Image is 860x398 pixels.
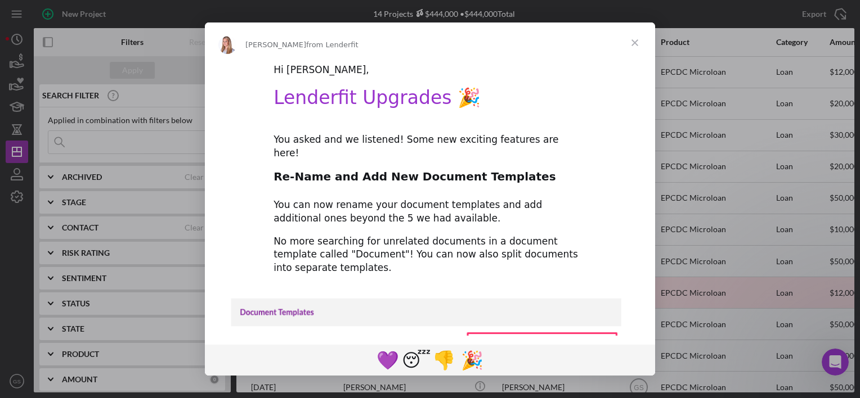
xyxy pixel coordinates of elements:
div: Hi [PERSON_NAME], [274,64,586,77]
span: purple heart reaction [374,346,402,373]
span: tada reaction [458,346,486,373]
div: No more searching for unrelated documents in a document template called "Document"! You can now a... [274,235,586,275]
span: 🎉 [461,350,483,371]
span: Close [615,22,655,63]
span: 😴 [402,350,431,371]
h2: Re-Name and Add New Document Templates [274,169,586,190]
img: Profile image for Allison [218,36,236,54]
span: [PERSON_NAME] [245,40,306,49]
div: You can now rename your document templates and add additional ones beyond the 5 we had available. [274,198,586,225]
span: sleeping reaction [402,346,430,373]
span: from Lenderfit [306,40,359,49]
h1: Lenderfit Upgrades 🎉 [274,87,586,116]
span: 💜 [377,350,399,371]
span: 1 reaction [430,346,458,373]
span: 👎 [433,350,455,371]
div: You asked and we listened! Some new exciting features are here! [274,133,586,160]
